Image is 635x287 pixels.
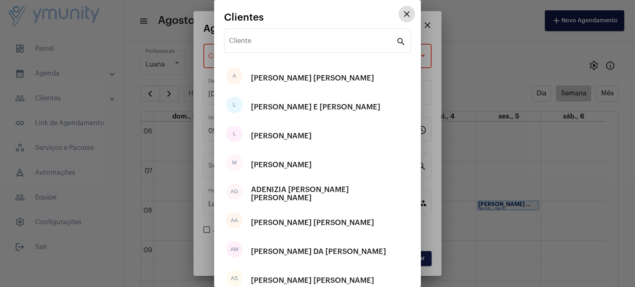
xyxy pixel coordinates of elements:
div: [PERSON_NAME] [251,152,312,177]
div: ADENIZIA [PERSON_NAME] [PERSON_NAME] [251,181,409,206]
div: [PERSON_NAME] [PERSON_NAME] [251,66,374,90]
div: A [226,68,243,84]
div: AA [226,212,243,229]
div: [PERSON_NAME] E [PERSON_NAME] [251,95,380,119]
div: L [226,126,243,142]
div: AM [226,241,243,258]
div: M [226,154,243,171]
div: AS [226,270,243,287]
div: AG [226,183,243,200]
div: [PERSON_NAME] [PERSON_NAME] [251,210,374,235]
div: L [226,97,243,113]
mat-icon: search [396,36,406,46]
input: Pesquisar cliente [229,39,396,46]
mat-icon: close [402,9,412,19]
div: [PERSON_NAME] DA [PERSON_NAME] [251,239,386,264]
div: [PERSON_NAME] [251,123,312,148]
span: Clientes [224,12,264,23]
